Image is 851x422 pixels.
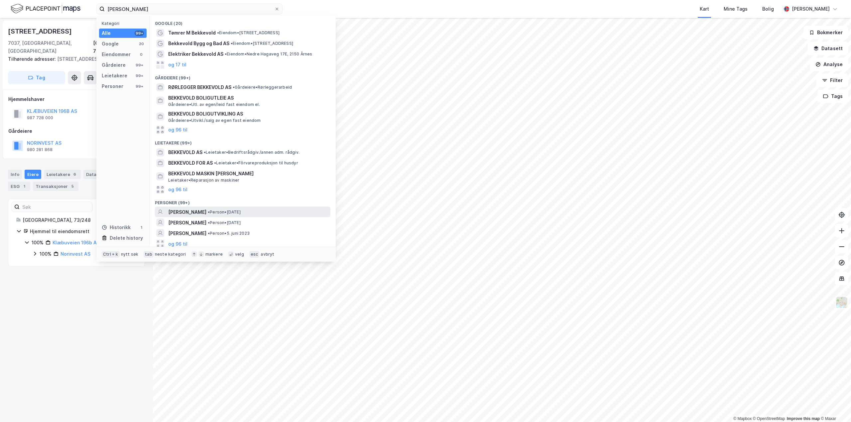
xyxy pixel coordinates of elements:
[168,118,261,123] span: Gårdeiere • Utvikl./salg av egen fast eiendom
[21,183,28,190] div: 1
[168,102,260,107] span: Gårdeiere • Utl. av egen/leid fast eiendom el.
[30,227,137,235] div: Hjemmel til eiendomsrett
[135,62,144,68] div: 99+
[8,39,93,55] div: 7037, [GEOGRAPHIC_DATA], [GEOGRAPHIC_DATA]
[208,220,210,225] span: •
[93,39,145,55] div: [GEOGRAPHIC_DATA], 73/248
[233,85,292,90] span: Gårdeiere • Rørleggerarbeid
[168,186,187,194] button: og 96 til
[102,72,127,80] div: Leietakere
[150,16,336,28] div: Google (20)
[724,5,748,13] div: Mine Tags
[810,58,848,71] button: Analyse
[168,178,239,183] span: Leietaker • Reparasjon av maskiner
[61,251,90,257] a: Norinvest AS
[733,416,752,421] a: Mapbox
[8,170,22,179] div: Info
[204,150,300,155] span: Leietaker • Bedriftsrådgiv./annen adm. rådgiv.
[835,296,848,309] img: Z
[33,182,78,191] div: Transaksjoner
[168,240,187,248] button: og 96 til
[231,41,233,46] span: •
[168,229,206,237] span: [PERSON_NAME]
[144,251,154,258] div: tab
[803,26,848,39] button: Bokmerker
[261,252,274,257] div: avbryt
[168,126,187,134] button: og 96 til
[155,252,186,257] div: neste kategori
[150,135,336,147] div: Leietakere (99+)
[816,74,848,87] button: Filter
[168,94,328,102] span: BEKKEVOLD BOLIGUTLEIE AS
[208,210,241,215] span: Person • [DATE]
[8,71,65,84] button: Tag
[150,70,336,82] div: Gårdeiere (99+)
[168,219,206,227] span: [PERSON_NAME]
[205,252,223,257] div: markere
[27,147,53,152] div: 980 281 868
[762,5,774,13] div: Bolig
[217,30,280,36] span: Eiendom • [STREET_ADDRESS]
[102,251,120,258] div: Ctrl + k
[102,29,111,37] div: Alle
[214,160,216,165] span: •
[208,231,210,236] span: •
[168,159,213,167] span: BEKKEVOLD FOR AS
[102,40,119,48] div: Google
[753,416,785,421] a: OpenStreetMap
[208,210,210,214] span: •
[102,61,126,69] div: Gårdeiere
[225,51,312,57] span: Eiendom • Nedre Hagaveg 17E, 2150 Årnes
[225,51,227,56] span: •
[168,110,328,118] span: BEKKEVOLD BOLIGUTVIKLING AS
[40,250,52,258] div: 100%
[168,83,231,91] span: RØRLEGGER BEKKEVOLD AS
[102,21,147,26] div: Kategori
[8,56,57,62] span: Tilhørende adresser:
[139,52,144,57] div: 0
[168,61,186,69] button: og 17 til
[150,195,336,207] div: Personer (99+)
[71,171,78,178] div: 6
[208,231,250,236] span: Person • 5. juni 2023
[817,90,848,103] button: Tags
[235,252,244,257] div: velg
[231,41,293,46] span: Eiendom • [STREET_ADDRESS]
[135,73,144,78] div: 99+
[217,30,219,35] span: •
[8,95,145,103] div: Hjemmelshaver
[214,160,298,166] span: Leietaker • Fôrvareproduksjon til husdyr
[168,170,328,178] span: BEKKEVOLD MASKIN [PERSON_NAME]
[249,251,260,258] div: esc
[25,170,41,179] div: Eiere
[808,42,848,55] button: Datasett
[69,183,76,190] div: 5
[53,240,100,245] a: Klæbuveien 196b AS
[168,50,223,58] span: Elektriker Bekkevold AS
[8,55,140,63] div: [STREET_ADDRESS]
[818,390,851,422] div: Kontrollprogram for chat
[135,84,144,89] div: 99+
[168,40,229,47] span: Bekkevold Bygg og Bad AS
[8,26,73,37] div: [STREET_ADDRESS]
[102,223,131,231] div: Historikk
[8,182,30,191] div: ESG
[168,29,216,37] span: Tømrer M Bekkevold
[110,234,143,242] div: Delete history
[102,50,131,58] div: Eiendommer
[11,3,80,15] img: logo.f888ab2527a4732fd821a326f86c7f29.svg
[23,216,137,224] div: [GEOGRAPHIC_DATA], 73/248
[32,239,44,247] div: 100%
[233,85,235,90] span: •
[700,5,709,13] div: Kart
[208,220,241,225] span: Person • [DATE]
[27,115,53,121] div: 987 728 000
[818,390,851,422] iframe: Chat Widget
[20,202,92,212] input: Søk
[102,82,123,90] div: Personer
[204,150,206,155] span: •
[44,170,81,179] div: Leietakere
[139,41,144,46] div: 20
[135,31,144,36] div: 99+
[105,4,274,14] input: Søk på adresse, matrikkel, gårdeiere, leietakere eller personer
